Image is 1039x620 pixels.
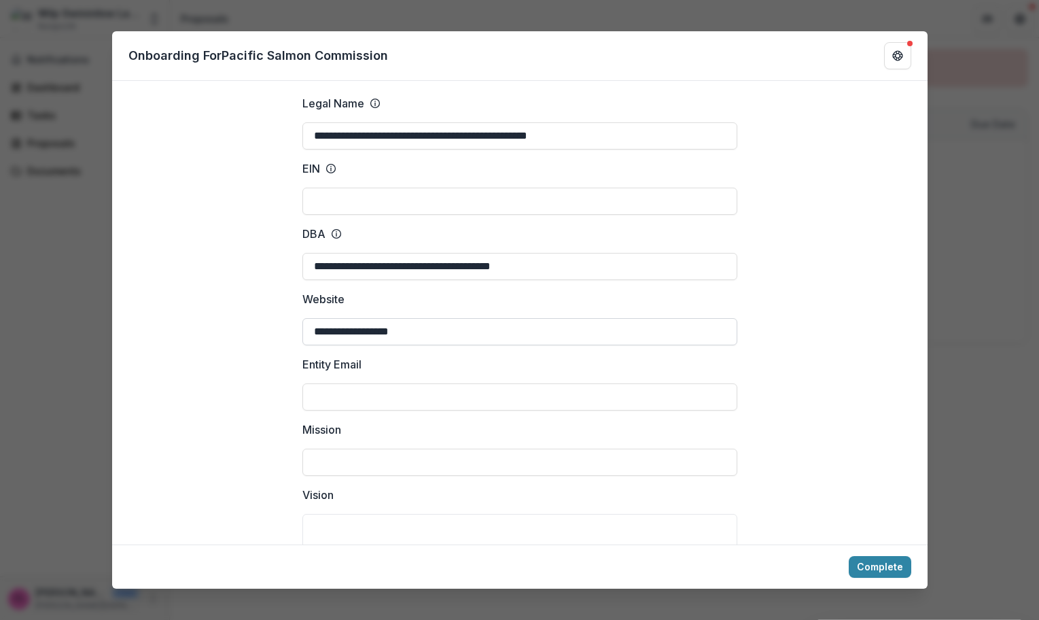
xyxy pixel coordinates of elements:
p: Entity Email [302,356,362,373]
p: EIN [302,160,320,177]
button: Complete [849,556,911,578]
p: Mission [302,421,341,438]
p: Vision [302,487,334,503]
p: DBA [302,226,325,242]
p: Onboarding For Pacific Salmon Commission [128,46,388,65]
button: Get Help [884,42,911,69]
p: Website [302,291,345,307]
p: Legal Name [302,95,364,111]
